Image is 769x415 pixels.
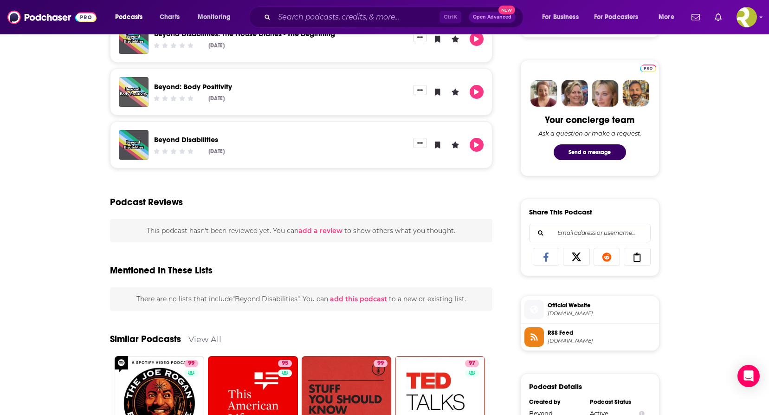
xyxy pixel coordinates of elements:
div: Community Rating: 0 out of 5 [152,42,194,49]
span: 95 [282,359,288,368]
a: 97 [465,360,479,367]
a: Pro website [640,63,656,72]
span: anchor.fm [548,337,655,344]
button: open menu [652,10,686,25]
button: Show profile menu [737,7,757,27]
span: This podcast hasn't been reviewed yet. You can to show others what you thought. [147,227,455,235]
button: Open AdvancedNew [469,12,516,23]
img: Jules Profile [592,80,619,107]
div: [DATE] [208,42,225,49]
a: Beyond Disabilities [154,135,218,144]
div: Created by [529,398,584,406]
span: New [498,6,515,14]
span: 99 [377,359,384,368]
a: Share on Reddit [594,248,620,266]
div: Community Rating: 0 out of 5 [152,95,194,102]
button: Play [470,85,484,99]
img: Podchaser Pro [640,65,656,72]
button: Bookmark Episode [431,85,445,99]
button: add a review [298,226,342,236]
button: Leave a Rating [448,32,462,46]
a: Share on Facebook [533,248,560,266]
button: Show More Button [413,32,427,42]
a: 99 [374,360,388,367]
a: 99 [184,360,198,367]
input: Search podcasts, credits, & more... [274,10,439,25]
a: Charts [154,10,185,25]
a: Official Website[DOMAIN_NAME] [524,300,655,319]
span: Podcasts [115,11,142,24]
span: Logged in as ResoluteTulsa [737,7,757,27]
button: Show More Button [413,85,427,95]
button: open menu [191,10,243,25]
img: Podchaser - Follow, Share and Rate Podcasts [7,8,97,26]
span: 99 [188,359,194,368]
a: Show notifications dropdown [688,9,704,25]
button: Bookmark Episode [431,32,445,46]
button: Bookmark Episode [431,138,445,152]
img: Beyond Disabilities [119,130,149,160]
a: Show notifications dropdown [711,9,725,25]
a: Similar Podcasts [110,333,181,345]
a: Copy Link [624,248,651,266]
button: Leave a Rating [448,138,462,152]
button: open menu [109,10,155,25]
button: Send a message [554,144,626,160]
span: For Podcasters [594,11,639,24]
h2: Mentioned In These Lists [110,265,213,276]
div: Community Rating: 0 out of 5 [152,148,194,155]
button: Play [470,138,484,152]
span: Monitoring [198,11,231,24]
button: open menu [536,10,590,25]
img: User Profile [737,7,757,27]
input: Email address or username... [537,224,643,242]
span: add this podcast [330,295,387,303]
span: Charts [160,11,180,24]
img: Beyond Disabilities: The House Diaries - The beginning [119,24,149,54]
a: View All [188,334,221,344]
span: 97 [469,359,475,368]
span: For Business [542,11,579,24]
div: [DATE] [208,95,225,102]
span: Open Advanced [473,15,511,19]
h3: Share This Podcast [529,207,592,216]
button: open menu [588,10,652,25]
img: Barbara Profile [561,80,588,107]
span: Ctrl K [439,11,461,23]
img: Jon Profile [622,80,649,107]
div: Search followers [529,224,651,242]
a: Beyond: Body Positivity [154,82,232,91]
div: Search podcasts, credits, & more... [258,6,532,28]
span: More [659,11,674,24]
button: Show More Button [413,138,427,148]
div: Open Intercom Messenger [737,365,760,387]
img: Sydney Profile [530,80,557,107]
div: Your concierge team [545,114,634,126]
h3: Podcast Reviews [110,196,183,208]
a: RSS Feed[DOMAIN_NAME] [524,327,655,347]
span: RSS Feed [548,329,655,337]
button: Leave a Rating [448,85,462,99]
div: Ask a question or make a request. [538,130,641,137]
button: Play [470,32,484,46]
a: Share on X/Twitter [563,248,590,266]
span: There are no lists that include "Beyond Disabilities" . You can to a new or existing list. [136,295,466,303]
h3: Podcast Details [529,382,582,391]
span: Official Website [548,301,655,310]
div: [DATE] [208,148,225,155]
span: podcasters.spotify.com [548,310,655,317]
a: 95 [278,360,292,367]
img: Beyond: Body Positivity [119,77,149,107]
div: Podcast Status [590,398,645,406]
